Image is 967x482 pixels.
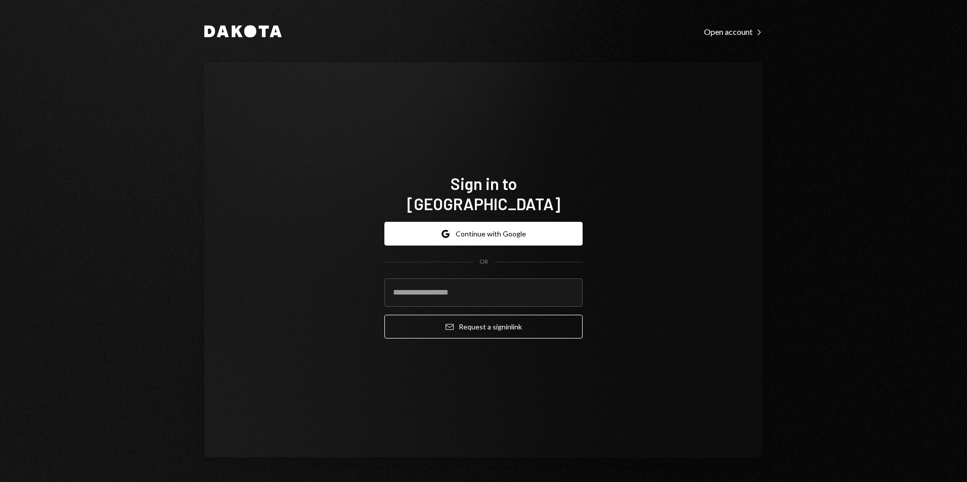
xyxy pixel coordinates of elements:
[479,258,488,266] div: OR
[384,222,583,246] button: Continue with Google
[384,315,583,339] button: Request a signinlink
[704,27,763,37] div: Open account
[384,173,583,214] h1: Sign in to [GEOGRAPHIC_DATA]
[704,26,763,37] a: Open account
